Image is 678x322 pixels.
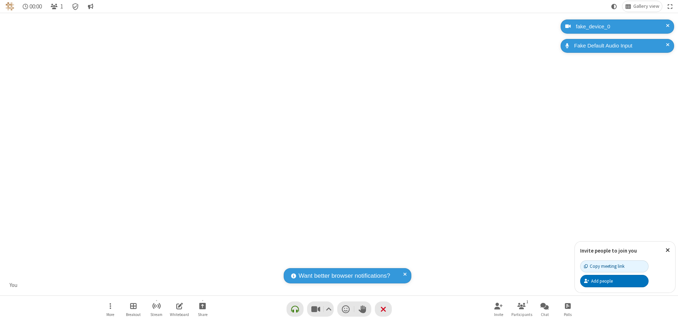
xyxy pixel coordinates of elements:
[494,312,503,317] span: Invite
[557,299,578,319] button: Open poll
[580,260,649,272] button: Copy meeting link
[287,301,304,317] button: Connect your audio
[170,312,189,317] span: Whiteboard
[572,42,669,50] div: Fake Default Audio Input
[123,299,144,319] button: Manage Breakout Rooms
[580,275,649,287] button: Add people
[106,312,114,317] span: More
[299,271,390,281] span: Want better browser notifications?
[198,312,207,317] span: Share
[126,312,141,317] span: Breakout
[192,299,213,319] button: Start sharing
[29,3,42,10] span: 00:00
[7,281,20,289] div: You
[20,1,45,12] div: Timer
[6,2,14,11] img: QA Selenium DO NOT DELETE OR CHANGE
[580,247,637,254] label: Invite people to join you
[60,3,63,10] span: 1
[541,312,549,317] span: Chat
[608,1,620,12] button: Using system theme
[633,4,659,9] span: Gallery view
[146,299,167,319] button: Start streaming
[85,1,96,12] button: Conversation
[511,312,532,317] span: Participants
[665,1,676,12] button: Fullscreen
[354,301,371,317] button: Raise hand
[622,1,662,12] button: Change layout
[660,242,675,259] button: Close popover
[564,312,572,317] span: Polls
[337,301,354,317] button: Send a reaction
[573,23,669,31] div: fake_device_0
[69,1,82,12] div: Meeting details Encryption enabled
[324,301,333,317] button: Video setting
[375,301,392,317] button: End or leave meeting
[511,299,532,319] button: Open participant list
[150,312,162,317] span: Stream
[100,299,121,319] button: Open menu
[524,299,530,305] div: 1
[169,299,190,319] button: Open shared whiteboard
[488,299,509,319] button: Invite participants (Alt+I)
[48,1,66,12] button: Open participant list
[534,299,555,319] button: Open chat
[307,301,334,317] button: Stop video (Alt+V)
[584,263,624,270] div: Copy meeting link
